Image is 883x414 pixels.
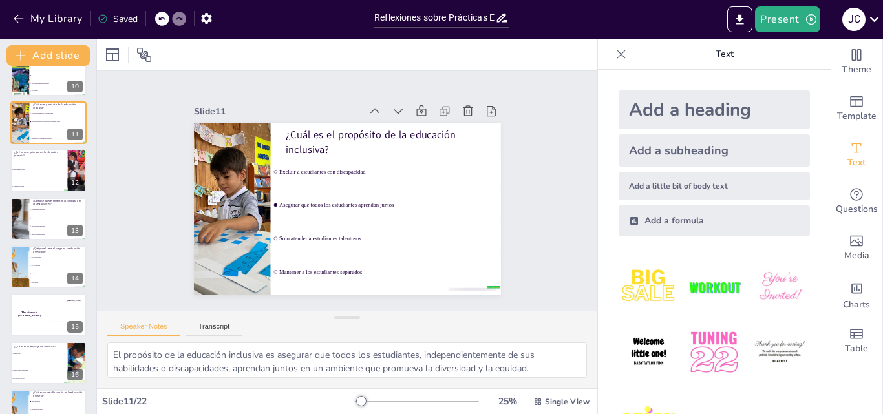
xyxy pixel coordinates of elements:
button: Export to PowerPoint [727,6,752,32]
div: Add text boxes [831,132,882,178]
div: 12 [10,149,87,192]
span: Es solo diversión [32,257,86,258]
p: ¿Qué se debe priorizar en la educación primaria? [14,150,64,158]
p: ¿Qué es el aprendizaje colaborativo? [14,344,64,348]
button: Transcript [186,322,243,336]
span: Template [837,109,877,123]
div: Jaap [75,314,78,316]
div: 11 [10,101,87,144]
textarea: El propósito de la educación inclusiva es asegurar que todos los estudiantes, independientemente ... [107,342,587,378]
img: 1.jpeg [619,257,679,317]
div: Add a subheading [619,134,810,167]
span: Trabajar en grupo para aprender [12,361,67,362]
span: Promoviendo el aprendizaje activo [32,217,86,218]
span: Solo distrae [32,282,86,283]
span: Solo atender a estudiantes talentosos [32,129,86,130]
input: Insert title [374,8,495,27]
span: No es relevante [32,265,86,266]
div: 13 [67,225,83,236]
div: Add images, graphics, shapes or video [831,225,882,271]
span: Text [847,156,866,170]
span: La memorización [12,161,67,162]
button: Add slide [6,45,90,66]
div: 14 [67,273,83,284]
div: Slide 11 / 22 [102,395,355,408]
div: 16 [10,342,87,384]
img: 2.jpeg [684,257,744,317]
div: 16 [67,369,83,380]
div: 200 [48,308,87,322]
span: Questions [836,202,878,216]
span: Excluir a estudiantes con discapacidad [286,140,401,333]
p: ¿Cuál es un desafío común en la educación primaria? [33,391,83,398]
div: Add charts and graphs [831,271,882,318]
span: Demasiada diversión [32,409,86,410]
div: Slide 11 [404,95,498,246]
span: Aprender solo [12,353,67,354]
div: Get real-time input from your audience [831,178,882,225]
span: La competencia [12,177,67,178]
div: J C [842,8,866,31]
div: Change the overall theme [831,39,882,85]
div: Layout [102,45,123,65]
div: 10 [67,81,83,92]
span: Falta de interés [32,401,86,402]
div: 14 [10,245,87,288]
div: 15 [67,321,83,333]
div: Add ready made slides [831,85,882,132]
span: Mantener a los estudiantes separados [199,90,314,282]
div: 13 [10,198,87,240]
div: Add a little bit of body text [619,172,810,200]
img: 6.jpeg [750,322,810,382]
span: Asegurar que todos los estudiantes aprendan juntos [257,123,372,316]
span: Asegurar que todos los estudiantes aprendan juntos [32,121,86,122]
button: Speaker Notes [107,322,180,336]
span: Theme [842,63,871,77]
p: ¿Cuál es el propósito de la educación inclusiva? [33,103,83,110]
span: La disciplina estricta [12,185,67,187]
span: No colaborar con otros [12,378,67,379]
h4: The winner is [PERSON_NAME] [10,311,48,318]
span: Media [844,249,869,263]
p: ¿Qué papel tiene el juego en la educación preescolar? [33,247,83,254]
span: Single View [545,397,590,407]
span: Position [136,47,152,63]
span: El pensamiento crítico [12,169,67,171]
span: Dando tareas repetitivas [32,234,86,235]
span: Solo es relevante en secundaria [32,82,86,83]
div: 11 [67,129,83,140]
span: Es fundamental para el aprendizaje [32,273,86,274]
span: Restringiendo preguntas [32,209,86,210]
div: 300 [48,322,87,336]
div: 15 [10,293,87,336]
span: Es opcional [32,90,86,91]
button: J C [842,6,866,32]
button: My Library [10,8,88,29]
div: 12 [67,177,83,189]
span: Competir entre compañeros [12,369,67,371]
button: Present [755,6,820,32]
img: 5.jpeg [684,322,744,382]
div: Saved [98,13,138,25]
span: Excluir a estudiantes con discapacidad [32,112,86,114]
div: Add a formula [619,205,810,236]
p: ¿Cuál es el propósito de la educación inclusiva? [308,155,432,342]
span: Mantener a los estudiantes separados [32,138,86,139]
div: Add a heading [619,90,810,129]
div: 100 [48,293,87,307]
span: Ninguna [32,67,86,68]
p: Text [632,39,818,70]
div: 25 % [492,395,523,408]
span: Ignorando sus intereses [32,225,86,227]
div: Add a table [831,318,882,364]
div: 10 [10,53,87,96]
p: ¿Cómo se puede fomentar la curiosidad en los estudiantes? [33,199,83,206]
span: Table [845,342,868,356]
span: Ayuda a manejar emociones [32,74,86,76]
span: Charts [843,298,870,312]
img: 4.jpeg [619,322,679,382]
img: 3.jpeg [750,257,810,317]
span: Solo atender a estudiantes talentosos [228,107,343,299]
